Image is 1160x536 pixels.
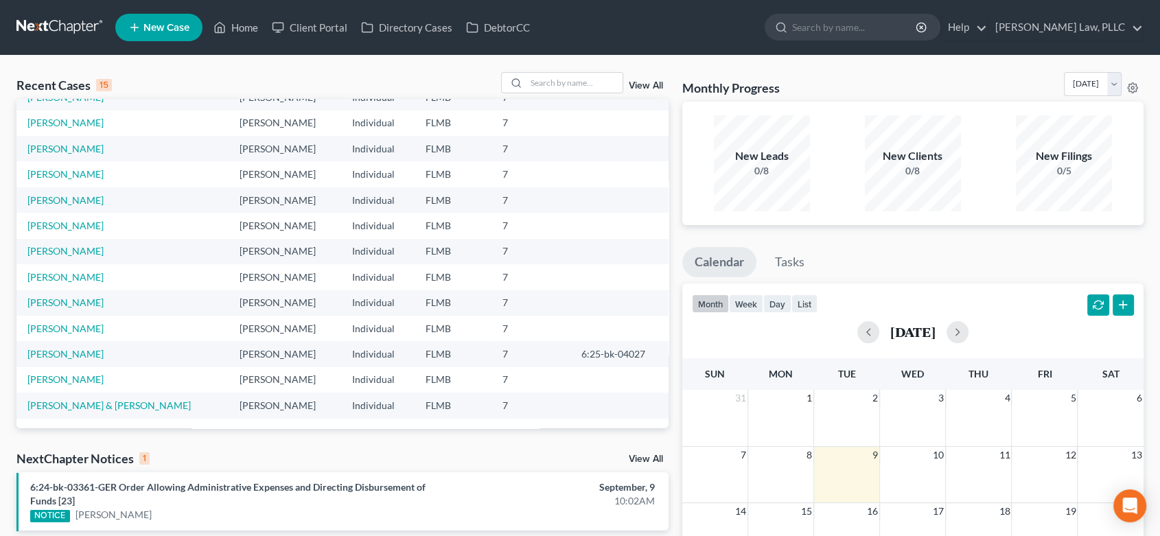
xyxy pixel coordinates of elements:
[805,447,813,463] span: 8
[629,454,663,464] a: View All
[27,194,104,206] a: [PERSON_NAME]
[27,143,104,154] a: [PERSON_NAME]
[415,136,491,161] td: FLMB
[805,390,813,406] span: 1
[456,480,655,494] div: September, 9
[229,110,341,136] td: [PERSON_NAME]
[340,393,415,418] td: Individual
[1016,148,1112,164] div: New Filings
[997,503,1011,520] span: 18
[415,239,491,264] td: FLMB
[207,15,265,40] a: Home
[459,15,537,40] a: DebtorCC
[865,164,961,178] div: 0/8
[491,264,570,290] td: 7
[415,187,491,213] td: FLMB
[229,393,341,418] td: [PERSON_NAME]
[229,367,341,393] td: [PERSON_NAME]
[682,247,756,277] a: Calendar
[838,368,856,380] span: Tue
[937,390,945,406] span: 3
[791,294,817,313] button: list
[415,264,491,290] td: FLMB
[340,136,415,161] td: Individual
[1037,368,1052,380] span: Fri
[865,148,961,164] div: New Clients
[988,15,1143,40] a: [PERSON_NAME] Law, PLLC
[229,213,341,238] td: [PERSON_NAME]
[491,213,570,238] td: 7
[941,15,987,40] a: Help
[27,373,104,385] a: [PERSON_NAME]
[340,110,415,136] td: Individual
[415,316,491,341] td: FLMB
[96,79,112,91] div: 15
[734,390,747,406] span: 31
[491,187,570,213] td: 7
[1130,447,1144,463] span: 13
[415,367,491,393] td: FLMB
[769,368,793,380] span: Mon
[682,80,780,96] h3: Monthly Progress
[229,264,341,290] td: [PERSON_NAME]
[340,239,415,264] td: Individual
[27,91,104,103] a: [PERSON_NAME]
[968,368,988,380] span: Thu
[1069,390,1077,406] span: 5
[1003,390,1011,406] span: 4
[340,341,415,366] td: Individual
[491,316,570,341] td: 7
[265,15,354,40] a: Client Portal
[763,247,817,277] a: Tasks
[27,245,104,257] a: [PERSON_NAME]
[866,503,879,520] span: 16
[27,168,104,180] a: [PERSON_NAME]
[1102,368,1119,380] span: Sat
[629,81,663,91] a: View All
[229,136,341,161] td: [PERSON_NAME]
[27,271,104,283] a: [PERSON_NAME]
[340,316,415,341] td: Individual
[491,136,570,161] td: 7
[871,390,879,406] span: 2
[27,220,104,231] a: [PERSON_NAME]
[340,213,415,238] td: Individual
[890,325,936,339] h2: [DATE]
[229,316,341,341] td: [PERSON_NAME]
[931,447,945,463] span: 10
[1113,489,1146,522] div: Open Intercom Messenger
[340,161,415,187] td: Individual
[526,73,623,93] input: Search by name...
[30,481,426,506] a: 6:24-bk-03361-GER Order Allowing Administrative Expenses and Directing Disbursement of Funds [23]
[27,399,191,411] a: [PERSON_NAME] & [PERSON_NAME]
[491,161,570,187] td: 7
[340,264,415,290] td: Individual
[76,508,152,522] a: [PERSON_NAME]
[30,510,70,522] div: NOTICE
[456,494,655,508] div: 10:02AM
[692,294,729,313] button: month
[16,77,112,93] div: Recent Cases
[27,296,104,308] a: [PERSON_NAME]
[570,341,668,366] td: 6:25-bk-04027
[27,323,104,334] a: [PERSON_NAME]
[415,213,491,238] td: FLMB
[1063,503,1077,520] span: 19
[415,290,491,316] td: FLMB
[901,368,924,380] span: Wed
[229,290,341,316] td: [PERSON_NAME]
[354,15,459,40] a: Directory Cases
[997,447,1011,463] span: 11
[229,161,341,187] td: [PERSON_NAME]
[734,503,747,520] span: 14
[491,367,570,393] td: 7
[714,148,810,164] div: New Leads
[491,239,570,264] td: 7
[27,117,104,128] a: [PERSON_NAME]
[229,187,341,213] td: [PERSON_NAME]
[491,110,570,136] td: 7
[16,450,150,467] div: NextChapter Notices
[714,164,810,178] div: 0/8
[491,290,570,316] td: 7
[705,368,725,380] span: Sun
